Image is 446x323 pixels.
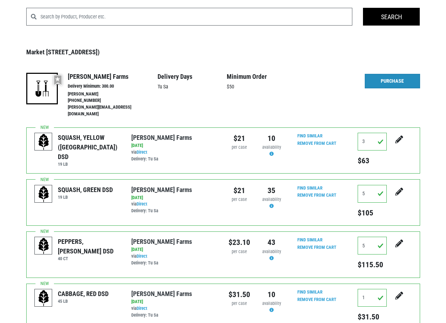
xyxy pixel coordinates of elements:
[131,149,218,163] div: via
[131,134,192,141] a: [PERSON_NAME] Farms
[26,73,58,104] img: 16-a7ead4628f8e1841ef7647162d388ade.png
[58,185,113,195] div: SQUASH, GREEN DSD
[26,48,420,56] h3: Market [STREET_ADDRESS])
[58,289,109,299] div: CABBAGE, RED DSD
[68,91,158,98] li: [PERSON_NAME]
[262,249,281,254] span: availability
[228,289,250,300] div: $31.50
[227,83,296,91] p: $50
[131,290,192,297] a: [PERSON_NAME] Farms
[58,299,109,304] h6: 45 LB
[297,289,323,295] a: Find Similar
[358,312,387,322] h5: $31.50
[358,260,387,269] h5: $115.50
[137,253,147,259] a: Direct
[293,243,341,252] input: Remove From Cart
[131,253,218,267] div: via
[297,237,323,242] a: Find Similar
[58,256,121,261] h6: 40 CT
[131,186,192,193] a: [PERSON_NAME] Farms
[131,238,192,245] a: [PERSON_NAME] Farms
[68,73,158,81] h4: [PERSON_NAME] Farms
[58,133,121,161] div: SQUASH, YELLOW ([GEOGRAPHIC_DATA]) DSD
[68,104,158,117] li: [PERSON_NAME][EMAIL_ADDRESS][DOMAIN_NAME]
[35,133,53,151] img: placeholder-variety-43d6402dacf2d531de610a020419775a.svg
[40,8,353,26] input: Search by Product, Producer etc.
[131,260,218,267] div: Delivery: Tu Sa
[358,237,387,254] input: Qty
[131,299,218,305] div: [DATE]
[227,73,296,81] h4: Minimum Order
[293,191,341,199] input: Remove From Cart
[261,289,282,300] div: 10
[158,73,227,81] h4: Delivery Days
[137,149,147,155] a: Direct
[228,185,250,196] div: $21
[131,208,218,214] div: Delivery: Tu Sa
[228,144,250,151] div: per case
[131,246,218,253] div: [DATE]
[228,133,250,144] div: $21
[131,305,218,319] div: via
[137,201,147,207] a: Direct
[261,185,282,196] div: 35
[131,142,218,149] div: [DATE]
[297,133,323,138] a: Find Similar
[358,185,387,203] input: Qty
[262,197,281,202] span: availability
[261,237,282,248] div: 43
[35,185,53,203] img: placeholder-variety-43d6402dacf2d531de610a020419775a.svg
[358,289,387,307] input: Qty
[131,312,218,319] div: Delivery: Tu Sa
[35,289,53,307] img: placeholder-variety-43d6402dacf2d531de610a020419775a.svg
[228,237,250,248] div: $23.10
[131,195,218,201] div: [DATE]
[358,208,387,218] h5: $105
[68,83,158,90] li: Delivery Minimum: 300.00
[137,306,147,311] a: Direct
[293,296,341,304] input: Remove From Cart
[58,195,113,200] h6: 19 LB
[358,156,387,165] h5: $63
[58,161,121,167] h6: 19 LB
[262,301,281,306] span: availability
[228,196,250,203] div: per case
[365,74,420,89] a: Purchase
[35,237,53,255] img: placeholder-variety-43d6402dacf2d531de610a020419775a.svg
[261,133,282,144] div: 10
[297,185,323,191] a: Find Similar
[228,300,250,307] div: per case
[58,237,121,256] div: PEPPERS, [PERSON_NAME] DSD
[158,83,227,91] p: Tu Sa
[262,144,281,150] span: availability
[68,97,158,104] li: [PHONE_NUMBER]
[228,248,250,255] div: per case
[293,139,341,148] input: Remove From Cart
[363,8,420,26] input: Search
[131,201,218,214] div: via
[131,156,218,163] div: Delivery: Tu Sa
[358,133,387,150] input: Qty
